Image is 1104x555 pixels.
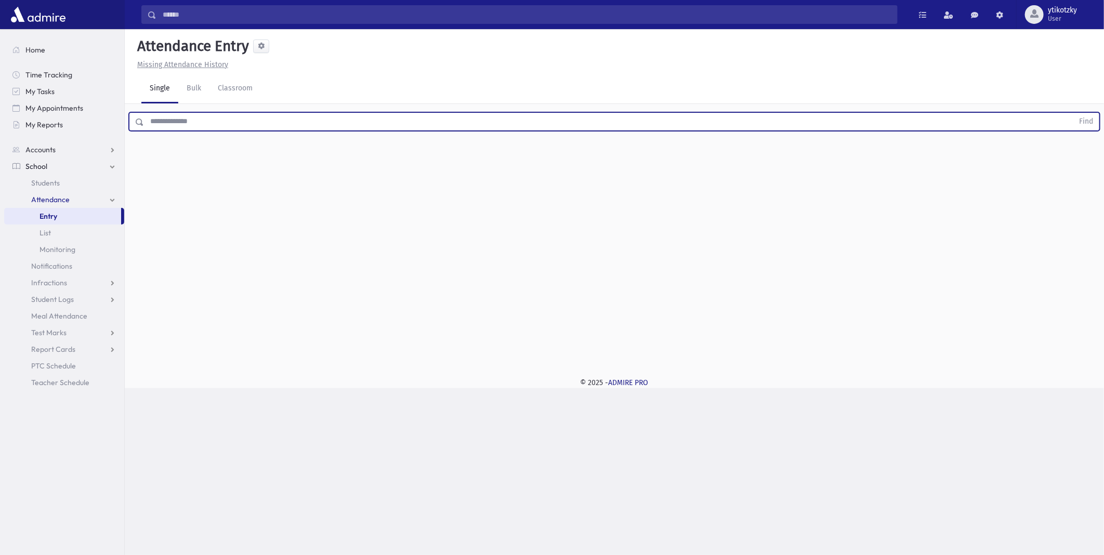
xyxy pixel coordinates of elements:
a: ADMIRE PRO [609,378,649,387]
img: AdmirePro [8,4,68,25]
input: Search [156,5,897,24]
button: Find [1073,113,1099,130]
div: © 2025 - [141,377,1087,388]
a: Time Tracking [4,67,124,83]
a: Monitoring [4,241,124,258]
a: Notifications [4,258,124,274]
span: Home [25,45,45,55]
span: Time Tracking [25,70,72,80]
a: Home [4,42,124,58]
span: My Tasks [25,87,55,96]
span: Students [31,178,60,188]
span: Report Cards [31,345,75,354]
span: My Appointments [25,103,83,113]
span: Test Marks [31,328,67,337]
span: Entry [40,212,57,221]
span: My Reports [25,120,63,129]
a: Missing Attendance History [133,60,228,69]
span: Notifications [31,261,72,271]
a: Single [141,74,178,103]
u: Missing Attendance History [137,60,228,69]
a: My Tasks [4,83,124,100]
a: Meal Attendance [4,308,124,324]
span: PTC Schedule [31,361,76,371]
span: Accounts [25,145,56,154]
span: User [1048,15,1077,23]
span: ytikotzky [1048,6,1077,15]
a: Infractions [4,274,124,291]
a: My Appointments [4,100,124,116]
span: Infractions [31,278,67,287]
a: List [4,224,124,241]
a: Entry [4,208,121,224]
h5: Attendance Entry [133,37,249,55]
a: PTC Schedule [4,358,124,374]
a: Student Logs [4,291,124,308]
a: Test Marks [4,324,124,341]
span: Attendance [31,195,70,204]
a: Report Cards [4,341,124,358]
span: Meal Attendance [31,311,87,321]
a: My Reports [4,116,124,133]
a: Accounts [4,141,124,158]
span: Monitoring [40,245,75,254]
a: School [4,158,124,175]
span: School [25,162,47,171]
span: List [40,228,51,237]
span: Teacher Schedule [31,378,89,387]
a: Bulk [178,74,209,103]
a: Teacher Schedule [4,374,124,391]
a: Attendance [4,191,124,208]
a: Classroom [209,74,261,103]
a: Students [4,175,124,191]
span: Student Logs [31,295,74,304]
